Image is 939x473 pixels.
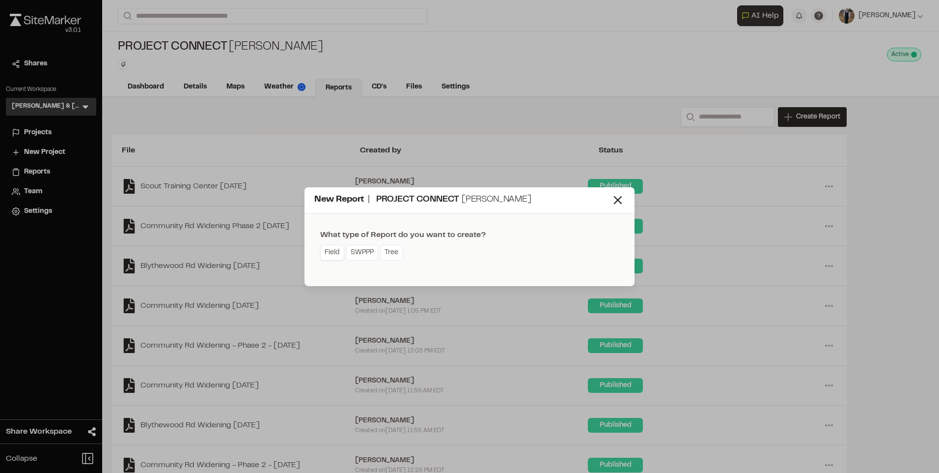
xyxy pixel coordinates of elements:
span: | [368,196,370,204]
a: Field [320,245,344,261]
span: [PERSON_NAME] [462,196,531,204]
div: New Report [314,193,611,207]
a: SWPPP [346,245,378,261]
div: What type of Report do you want to create? [320,229,486,241]
a: Tree [380,245,403,261]
span: Project Connect [376,196,459,204]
